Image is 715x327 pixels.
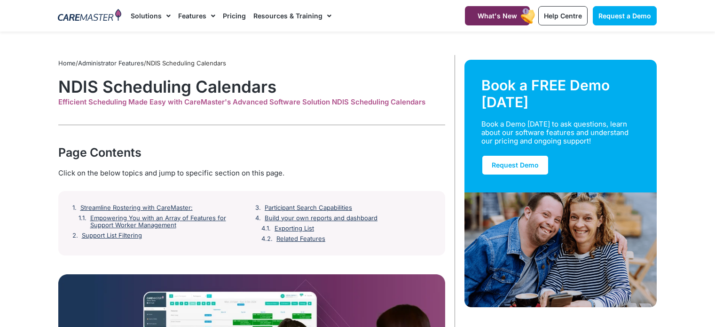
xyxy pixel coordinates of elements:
span: What's New [478,12,517,20]
a: Support List Filtering [82,232,142,239]
span: / / [58,59,226,67]
span: NDIS Scheduling Calendars [146,59,226,67]
span: Request a Demo [598,12,651,20]
img: CareMaster Logo [58,9,121,23]
a: Request Demo [481,155,549,175]
a: Streamline Rostering with CareMaster: [80,204,193,212]
h1: NDIS Scheduling Calendars [58,77,445,96]
a: What's New [465,6,530,25]
a: Request a Demo [593,6,657,25]
div: Efficient Scheduling Made Easy with CareMaster's Advanced Software Solution NDIS Scheduling Calen... [58,98,445,106]
a: Administrator Features [78,59,144,67]
div: Page Contents [58,144,445,161]
div: Book a Demo [DATE] to ask questions, learn about our software features and understand our pricing... [481,120,629,145]
a: Home [58,59,76,67]
div: Book a FREE Demo [DATE] [481,77,640,111]
a: Participant Search Capabilities [265,204,352,212]
a: Help Centre [538,6,588,25]
a: Empowering You with an Array of Features for Support Worker Management [90,215,248,229]
a: Exporting List [275,225,314,232]
span: Help Centre [544,12,582,20]
img: Support Worker and NDIS Participant out for a coffee. [464,192,657,307]
div: Click on the below topics and jump to specific section on this page. [58,168,445,178]
a: Build your own reports and dashboard [265,215,377,222]
span: Request Demo [492,161,539,169]
a: Related Features [276,235,325,243]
